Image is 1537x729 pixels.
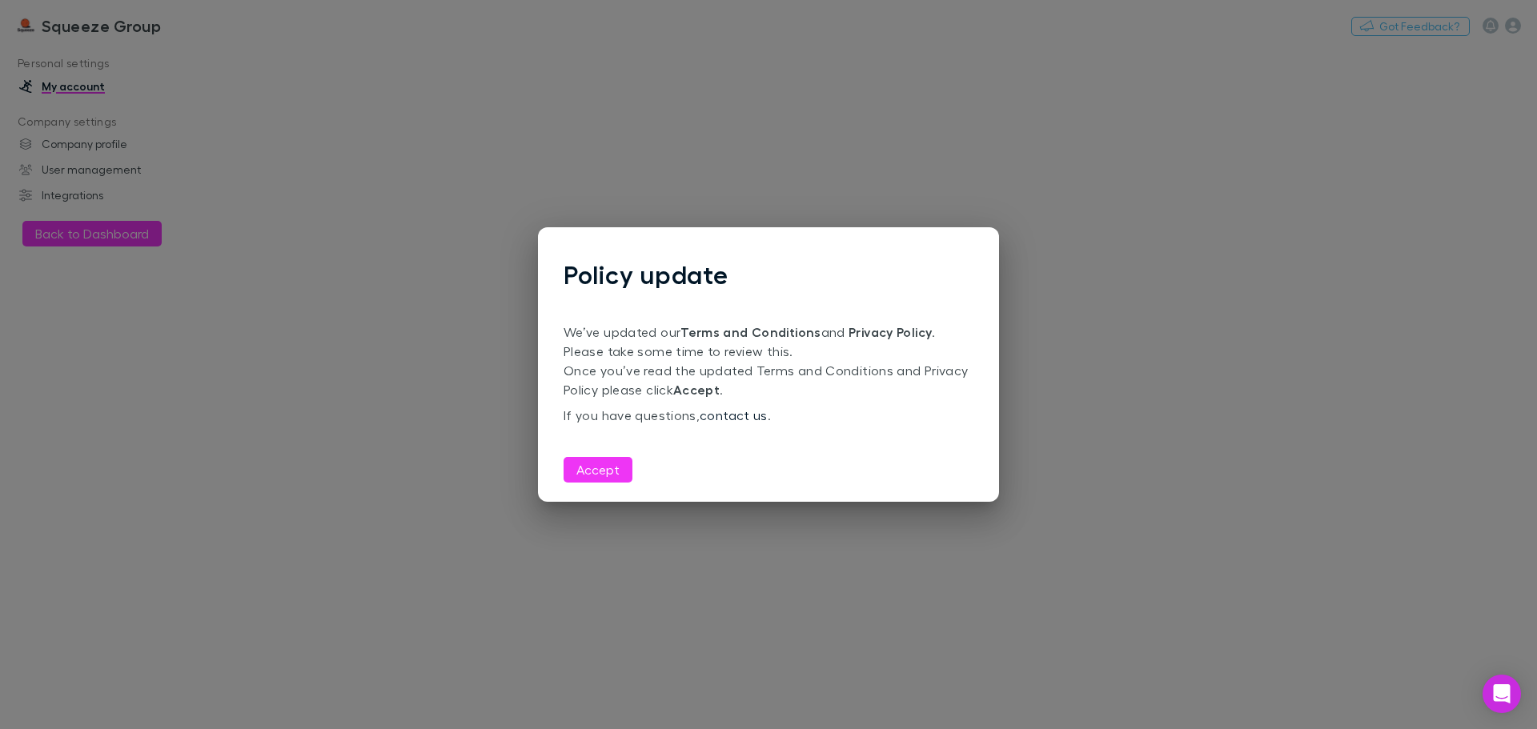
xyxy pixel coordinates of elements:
[673,382,720,398] strong: Accept
[564,322,973,361] p: We’ve updated our and . Please take some time to review this.
[564,259,973,290] h1: Policy update
[564,361,973,399] p: Once you’ve read the updated Terms and Conditions and Privacy Policy please click .
[564,457,632,483] button: Accept
[680,324,821,340] a: Terms and Conditions
[564,406,973,425] p: If you have questions, .
[849,324,932,340] a: Privacy Policy
[1483,675,1521,713] div: Open Intercom Messenger
[700,407,768,423] a: contact us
